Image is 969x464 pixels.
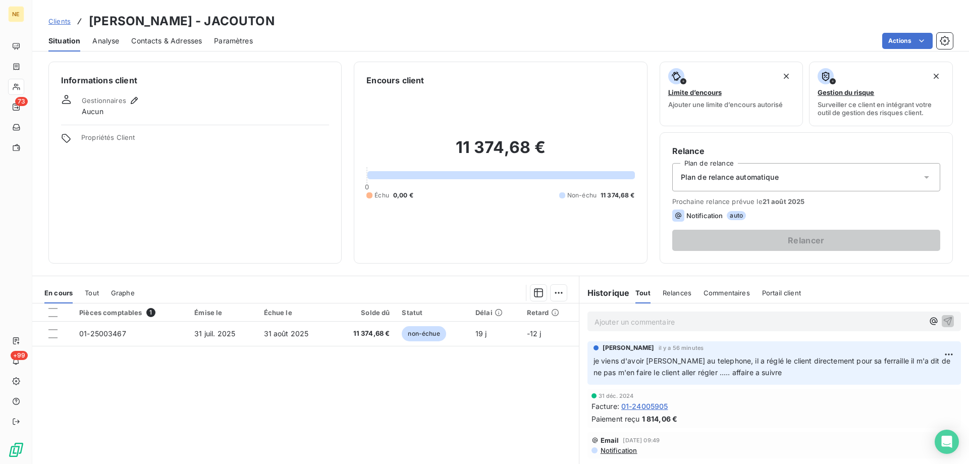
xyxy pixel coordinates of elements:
span: Facture : [591,401,619,411]
span: Prochaine relance prévue le [672,197,940,205]
button: Limite d’encoursAjouter une limite d’encours autorisé [660,62,803,126]
span: 0,00 € [393,191,413,200]
span: Notification [686,212,723,220]
button: Actions [882,33,933,49]
span: Commentaires [704,289,750,297]
span: Surveiller ce client en intégrant votre outil de gestion des risques client. [818,100,944,117]
span: Analyse [92,36,119,46]
div: Retard [527,308,573,317]
div: Délai [475,308,515,317]
span: 1 814,06 € [642,414,678,424]
span: 21 août 2025 [763,197,805,205]
span: Portail client [762,289,801,297]
span: [DATE] 09:49 [623,437,660,443]
span: je viens d'avoir [PERSON_NAME] au telephone, il a réglé le client directement pour sa ferraille i... [594,356,953,377]
div: Solde dû [338,308,390,317]
div: Émise le [194,308,251,317]
span: Ajouter une limite d’encours autorisé [668,100,783,109]
span: Email [601,436,619,444]
span: En cours [44,289,73,297]
h6: Informations client [61,74,329,86]
span: 31 déc. 2024 [599,393,634,399]
span: Plan de relance automatique [681,172,779,182]
span: 19 j [475,329,487,338]
span: 31 juil. 2025 [194,329,235,338]
span: Contacts & Adresses [131,36,202,46]
span: Propriétés Client [81,133,329,147]
h6: Relance [672,145,940,157]
span: non-échue [402,326,446,341]
span: auto [727,211,746,220]
span: Non-échu [567,191,597,200]
span: Aucun [82,107,103,117]
div: Pièces comptables [79,308,182,317]
span: -12 j [527,329,542,338]
span: Tout [635,289,651,297]
span: Relances [663,289,691,297]
span: [PERSON_NAME] [603,343,655,352]
span: Notification [600,446,637,454]
button: Relancer [672,230,940,251]
span: Graphe [111,289,135,297]
span: 0 [365,183,369,191]
h3: [PERSON_NAME] - JACOUTON [89,12,275,30]
span: Tout [85,289,99,297]
h6: Encours client [366,74,424,86]
span: Clients [48,17,71,25]
div: Statut [402,308,463,317]
a: 73 [8,99,24,115]
span: +99 [11,351,28,360]
div: Open Intercom Messenger [935,430,959,454]
span: Limite d’encours [668,88,722,96]
span: Gestionnaires [82,96,126,105]
span: il y a 56 minutes [659,345,704,351]
div: Échue le [264,308,327,317]
a: Clients [48,16,71,26]
span: Situation [48,36,80,46]
span: Gestion du risque [818,88,874,96]
h2: 11 374,68 € [366,137,634,168]
span: Paiement reçu [591,414,640,424]
div: NE [8,6,24,22]
img: Logo LeanPay [8,442,24,458]
span: 11 374,68 € [338,329,390,339]
span: 73 [15,97,28,106]
span: 01-25003467 [79,329,126,338]
button: Gestion du risqueSurveiller ce client en intégrant votre outil de gestion des risques client. [809,62,953,126]
span: Paramètres [214,36,253,46]
span: 11 374,68 € [601,191,635,200]
h6: Historique [579,287,630,299]
span: 31 août 2025 [264,329,309,338]
span: 01-24005905 [621,401,668,411]
span: Échu [374,191,389,200]
span: 1 [146,308,155,317]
